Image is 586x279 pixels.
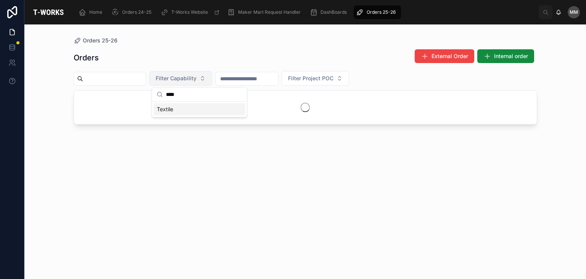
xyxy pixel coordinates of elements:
span: Orders 24-25 [122,9,151,15]
button: Internal order [477,49,534,63]
span: MM [570,9,578,15]
span: External Order [431,52,468,60]
button: Select Button [149,71,212,86]
span: Filter Project POC [288,75,333,82]
a: Home [76,5,108,19]
span: DashBoards [320,9,347,15]
div: scrollable content [72,4,539,21]
a: Orders 25-26 [74,37,118,44]
img: App logo [31,6,66,18]
a: DashBoards [307,5,352,19]
span: Orders 25-26 [83,37,118,44]
a: Maker Mart Request Handler [225,5,306,19]
span: Orders 25-26 [367,9,396,15]
span: Filter Capability [156,75,196,82]
span: T-Works Website [171,9,208,15]
a: Orders 25-26 [354,5,401,19]
a: Orders 24-25 [109,5,157,19]
button: External Order [415,49,474,63]
h1: Orders [74,52,99,63]
span: Internal order [494,52,528,60]
a: T-Works Website [158,5,224,19]
span: Home [89,9,102,15]
button: Select Button [282,71,349,86]
div: Suggestions [152,102,247,117]
span: Maker Mart Request Handler [238,9,301,15]
div: Textile [154,103,245,115]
